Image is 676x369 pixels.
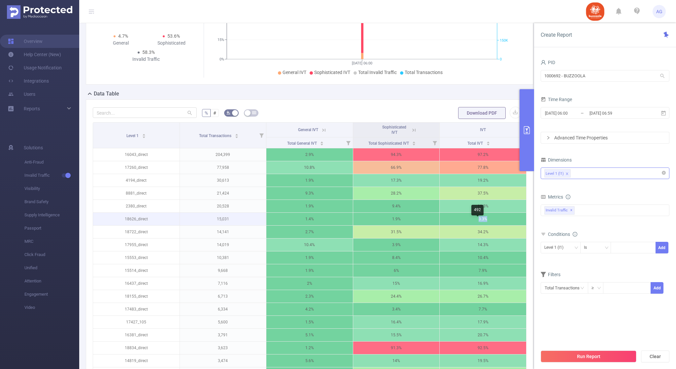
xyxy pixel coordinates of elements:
[266,264,353,277] p: 1.9%
[565,172,569,176] i: icon: close
[126,133,140,138] span: Level 1
[412,140,416,142] i: icon: caret-up
[353,316,440,328] p: 16.4%
[405,70,443,75] span: Total Transactions
[118,33,128,39] span: 4.7%
[352,61,372,65] tspan: [DATE] 06:00
[266,354,353,367] p: 5.6%
[266,277,353,290] p: 2%
[541,60,555,65] span: PID
[651,282,663,294] button: Add
[320,143,324,145] i: icon: caret-down
[93,264,180,277] p: 15514_direct
[283,70,306,75] span: General IVT
[142,133,146,137] div: Sort
[353,239,440,251] p: 3.9%
[8,61,62,74] a: Usage Notification
[440,200,526,212] p: 11.3%
[544,169,571,178] li: Level 1 (l1)
[517,137,526,148] i: Filter menu
[353,226,440,238] p: 31.5%
[266,226,353,238] p: 2.7%
[480,128,486,132] span: IVT
[548,232,577,237] span: Conditions
[24,261,79,275] span: Unified
[226,111,230,115] i: icon: bg-colors
[344,137,353,148] i: Filter menu
[320,140,324,144] div: Sort
[24,275,79,288] span: Attention
[266,174,353,187] p: 1.9%
[252,111,256,115] i: icon: table
[142,133,146,135] i: icon: caret-up
[597,286,601,291] i: icon: down
[353,174,440,187] p: 17.3%
[500,57,502,61] tspan: 0
[257,123,266,148] i: Filter menu
[358,70,397,75] span: Total Invalid Traffic
[235,133,238,135] i: icon: caret-up
[180,213,266,225] p: 15,031
[205,110,208,116] span: %
[287,141,318,146] span: Total General IVT
[180,251,266,264] p: 10,381
[412,143,416,145] i: icon: caret-down
[641,351,669,362] button: Clear
[541,272,560,277] span: Filters
[440,187,526,200] p: 37.5%
[93,329,180,341] p: 16381_direct
[566,195,570,199] i: icon: info-circle
[180,148,266,161] p: 204,399
[93,277,180,290] p: 16437_direct
[93,251,180,264] p: 15553_direct
[353,213,440,225] p: 1.9%
[353,329,440,341] p: 15.5%
[94,90,119,98] h2: Data Table
[93,303,180,315] p: 17483_direct
[180,200,266,212] p: 20,528
[93,354,180,367] p: 14819_direct
[591,282,598,293] div: ≥
[266,251,353,264] p: 1.9%
[541,194,563,200] span: Metrics
[266,213,353,225] p: 1.4%
[440,277,526,290] p: 16.9%
[93,200,180,212] p: 2380_direct
[440,174,526,187] p: 19.2%
[353,342,440,354] p: 91.3%
[220,57,224,61] tspan: 0%
[584,242,591,253] div: Is
[93,161,180,174] p: 17260_direct
[95,40,146,47] div: General
[541,32,572,38] span: Create Report
[93,174,180,187] p: 4194_direct
[574,246,578,250] i: icon: down
[180,161,266,174] p: 77,958
[440,316,526,328] p: 17.9%
[213,110,216,116] span: #
[121,56,172,63] div: Invalid Traffic
[24,288,79,301] span: Engagement
[93,187,180,200] p: 8881_direct
[368,141,410,146] span: Total Sophisticated IVT
[93,148,180,161] p: 16043_direct
[570,206,573,214] span: ✕
[440,161,526,174] p: 77.8%
[24,182,79,195] span: Visibility
[353,303,440,315] p: 3.4%
[24,301,79,314] span: Video
[180,174,266,187] p: 30,613
[180,264,266,277] p: 9,668
[471,205,484,215] div: 492
[544,109,598,118] input: Start date
[541,97,572,102] span: Time Range
[142,50,155,55] span: 58.3%
[440,213,526,225] p: 3.3%
[24,195,79,208] span: Brand Safety
[541,60,546,65] i: icon: user
[353,200,440,212] p: 9.4%
[180,239,266,251] p: 14,019
[7,5,72,19] img: Protected Media
[8,48,61,61] a: Help Center (New)
[235,135,238,137] i: icon: caret-down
